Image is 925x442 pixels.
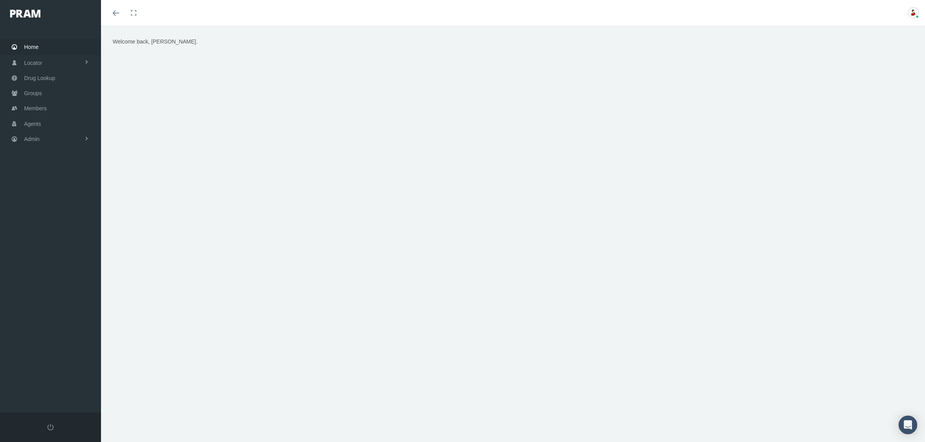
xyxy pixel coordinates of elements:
div: Open Intercom Messenger [899,416,917,434]
span: Agents [24,117,41,131]
img: S_Profile_Picture_701.jpg [908,7,919,19]
span: Drug Lookup [24,71,55,85]
img: PRAM_20_x_78.png [10,10,40,17]
span: Home [24,40,38,54]
span: Groups [24,86,42,101]
span: Admin [24,132,40,146]
span: Locator [24,56,42,70]
span: Welcome back, [PERSON_NAME]. [113,38,197,45]
span: Members [24,101,47,116]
